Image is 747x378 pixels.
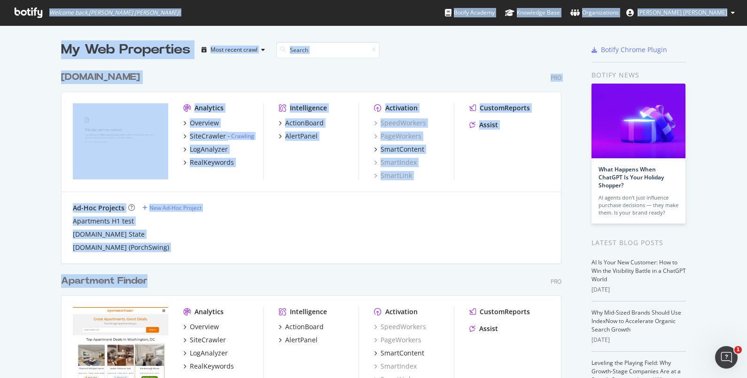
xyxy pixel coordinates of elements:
[279,118,324,128] a: ActionBoard
[374,171,412,180] a: SmartLink
[445,8,495,17] div: Botify Academy
[290,307,327,316] div: Intelligence
[715,346,738,369] iframe: Intercom live chat
[195,103,224,113] div: Analytics
[469,120,498,130] a: Assist
[570,8,619,17] div: Organizations
[591,70,686,80] div: Botify news
[599,194,678,216] div: AI agents don’t just influence purchase decisions — they make them. Is your brand ready?
[374,335,421,345] a: PageWorkers
[374,145,424,154] a: SmartContent
[285,335,318,345] div: AlertPanel
[385,307,418,316] div: Activation
[381,145,424,154] div: SmartContent
[49,9,180,16] span: Welcome back, [PERSON_NAME] [PERSON_NAME] !
[619,5,742,20] button: [PERSON_NAME] [PERSON_NAME]
[73,103,168,179] img: www.homes.com
[61,70,140,84] div: [DOMAIN_NAME]
[73,216,134,226] a: Apartments H1 test
[479,324,498,333] div: Assist
[190,322,219,332] div: Overview
[374,158,417,167] a: SmartIndex
[73,230,145,239] a: [DOMAIN_NAME] State
[374,362,417,371] a: SmartIndex
[190,362,234,371] div: RealKeywords
[285,131,318,141] div: AlertPanel
[374,131,421,141] a: PageWorkers
[279,335,318,345] a: AlertPanel
[183,145,228,154] a: LogAnalyzer
[61,274,151,288] a: Apartment Finder
[479,120,498,130] div: Assist
[551,278,561,285] div: Pro
[190,348,228,358] div: LogAnalyzer
[601,45,667,54] div: Botify Chrome Plugin
[142,204,202,212] a: New Ad-Hoc Project
[480,103,530,113] div: CustomReports
[183,131,254,141] a: SiteCrawler- Crawling
[591,336,686,344] div: [DATE]
[381,348,424,358] div: SmartContent
[190,335,226,345] div: SiteCrawler
[183,158,234,167] a: RealKeywords
[149,204,202,212] div: New Ad-Hoc Project
[591,285,686,294] div: [DATE]
[183,362,234,371] a: RealKeywords
[285,118,324,128] div: ActionBoard
[469,103,530,113] a: CustomReports
[505,8,560,17] div: Knowledge Base
[591,258,686,283] a: AI Is Your New Customer: How to Win the Visibility Battle in a ChatGPT World
[190,131,226,141] div: SiteCrawler
[183,348,228,358] a: LogAnalyzer
[591,84,685,158] img: What Happens When ChatGPT Is Your Holiday Shopper?
[190,118,219,128] div: Overview
[638,8,727,16] span: Sarah Catherine Fordham
[385,103,418,113] div: Activation
[290,103,327,113] div: Intelligence
[190,145,228,154] div: LogAnalyzer
[183,322,219,332] a: Overview
[210,47,257,53] div: Most recent crawl
[374,348,424,358] a: SmartContent
[183,335,226,345] a: SiteCrawler
[591,45,667,54] a: Botify Chrome Plugin
[198,42,269,57] button: Most recent crawl
[73,203,124,213] div: Ad-Hoc Projects
[190,158,234,167] div: RealKeywords
[591,238,686,248] div: Latest Blog Posts
[734,346,742,354] span: 1
[61,70,144,84] a: [DOMAIN_NAME]
[279,322,324,332] a: ActionBoard
[551,74,561,82] div: Pro
[183,118,219,128] a: Overview
[374,118,426,128] a: SpeedWorkers
[228,132,254,140] div: -
[61,40,190,59] div: My Web Properties
[73,243,169,252] a: [DOMAIN_NAME] (PorchSwing)
[591,309,681,333] a: Why Mid-Sized Brands Should Use IndexNow to Accelerate Organic Search Growth
[469,324,498,333] a: Assist
[469,307,530,316] a: CustomReports
[61,274,148,288] div: Apartment Finder
[285,322,324,332] div: ActionBoard
[480,307,530,316] div: CustomReports
[276,42,380,58] input: Search
[195,307,224,316] div: Analytics
[599,165,664,189] a: What Happens When ChatGPT Is Your Holiday Shopper?
[279,131,318,141] a: AlertPanel
[231,132,254,140] a: Crawling
[374,322,426,332] a: SpeedWorkers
